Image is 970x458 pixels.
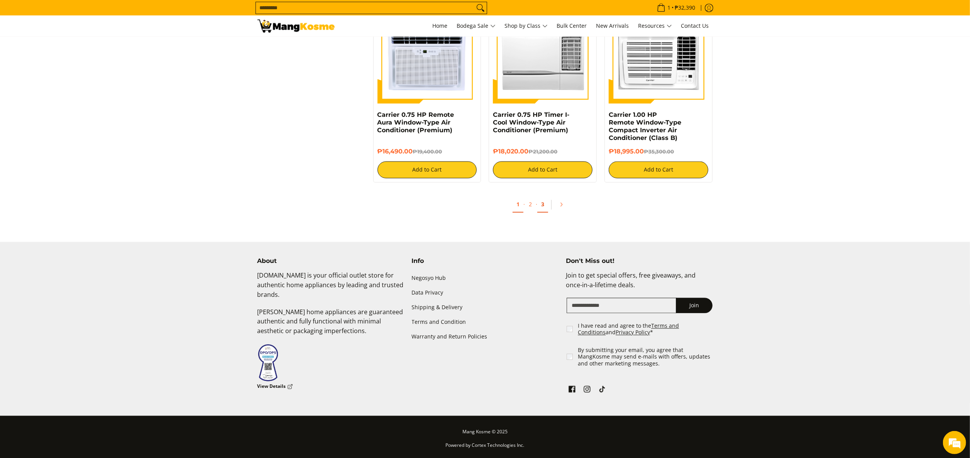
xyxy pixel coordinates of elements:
a: 1 [513,197,523,212]
img: Carrier 0.75 HP Remote Aura Window-Type Air Conditioner (Premium) [378,4,477,103]
img: Carrier 1.00 HP Remote Window-Type Compact Inverter Air Conditioner (Class B) [609,4,708,103]
a: Negosyo Hub [412,271,559,285]
a: Carrier 1.00 HP Remote Window-Type Compact Inverter Air Conditioner (Class B) [609,111,681,141]
del: ₱35,300.00 [644,148,674,155]
a: See Mang Kosme on Facebook [567,384,577,397]
h6: ₱16,490.00 [378,148,477,155]
h4: About [257,257,404,265]
h4: Info [412,257,559,265]
a: View Details [257,382,293,391]
img: Data Privacy Seal [257,343,279,382]
span: · [536,200,537,208]
span: • [655,3,698,12]
a: Data Privacy [412,285,559,300]
a: Privacy Policy [616,328,650,336]
a: 3 [537,197,548,212]
p: [DOMAIN_NAME] is your official outlet store for authentic home appliances by leading and trusted ... [257,271,404,307]
span: New Arrivals [596,22,629,29]
button: Add to Cart [493,161,592,178]
h6: ₱18,995.00 [609,148,708,155]
a: Resources [635,15,676,36]
a: Home [429,15,452,36]
label: By submitting your email, you agree that MangKosme may send e-mails with offers, updates and othe... [578,347,713,367]
a: See Mang Kosme on Instagram [582,384,592,397]
button: Add to Cart [378,161,477,178]
p: Join to get special offers, free giveaways, and once-in-a-lifetime deals. [566,271,713,298]
ul: Pagination [369,194,717,219]
button: Search [474,2,487,13]
a: Carrier 0.75 HP Timer I-Cool Window-Type Air Conditioner (Premium) [493,111,569,134]
img: Bodega Sale Aircon l Mang Kosme: Home Appliances Warehouse Sale [257,19,335,32]
div: Minimize live chat window [127,4,145,22]
nav: Main Menu [342,15,713,36]
a: Contact Us [677,15,713,36]
textarea: Type your message and hit 'Enter' [4,210,147,237]
del: ₱19,400.00 [413,148,442,155]
a: 2 [525,197,536,212]
button: Add to Cart [609,161,708,178]
del: ₱21,200.00 [528,148,557,155]
p: [PERSON_NAME] home appliances are guaranteed authentic and fully functional with minimal aestheti... [257,307,404,343]
span: Bodega Sale [457,21,496,31]
span: ₱32,390 [674,5,697,10]
a: Bodega Sale [453,15,499,36]
p: Mang Kosme © 2025 [257,427,713,441]
img: Carrier 0.75 HP Timer I-Cool Window-Type Air Conditioner (Premium) [493,4,592,103]
span: Home [433,22,448,29]
a: Shop by Class [501,15,552,36]
span: Contact Us [681,22,709,29]
h4: Don't Miss out! [566,257,713,265]
h6: ₱18,020.00 [493,148,592,155]
a: Shipping & Delivery [412,300,559,315]
a: Terms and Conditions [578,322,679,336]
a: New Arrivals [592,15,633,36]
a: Carrier 0.75 HP Remote Aura Window-Type Air Conditioner (Premium) [378,111,454,134]
button: Join [676,298,713,313]
p: Powered by Cortex Technologies Inc. [257,441,713,454]
span: We're online! [45,97,107,175]
span: 1 [667,5,672,10]
span: · [523,200,525,208]
label: I have read and agree to the and * [578,322,713,336]
a: Bulk Center [553,15,591,36]
span: Resources [638,21,672,31]
a: Warranty and Return Policies [412,330,559,344]
span: Bulk Center [557,22,587,29]
span: Shop by Class [505,21,548,31]
div: Chat with us now [40,43,130,53]
a: See Mang Kosme on TikTok [597,384,608,397]
a: Terms and Condition [412,315,559,330]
